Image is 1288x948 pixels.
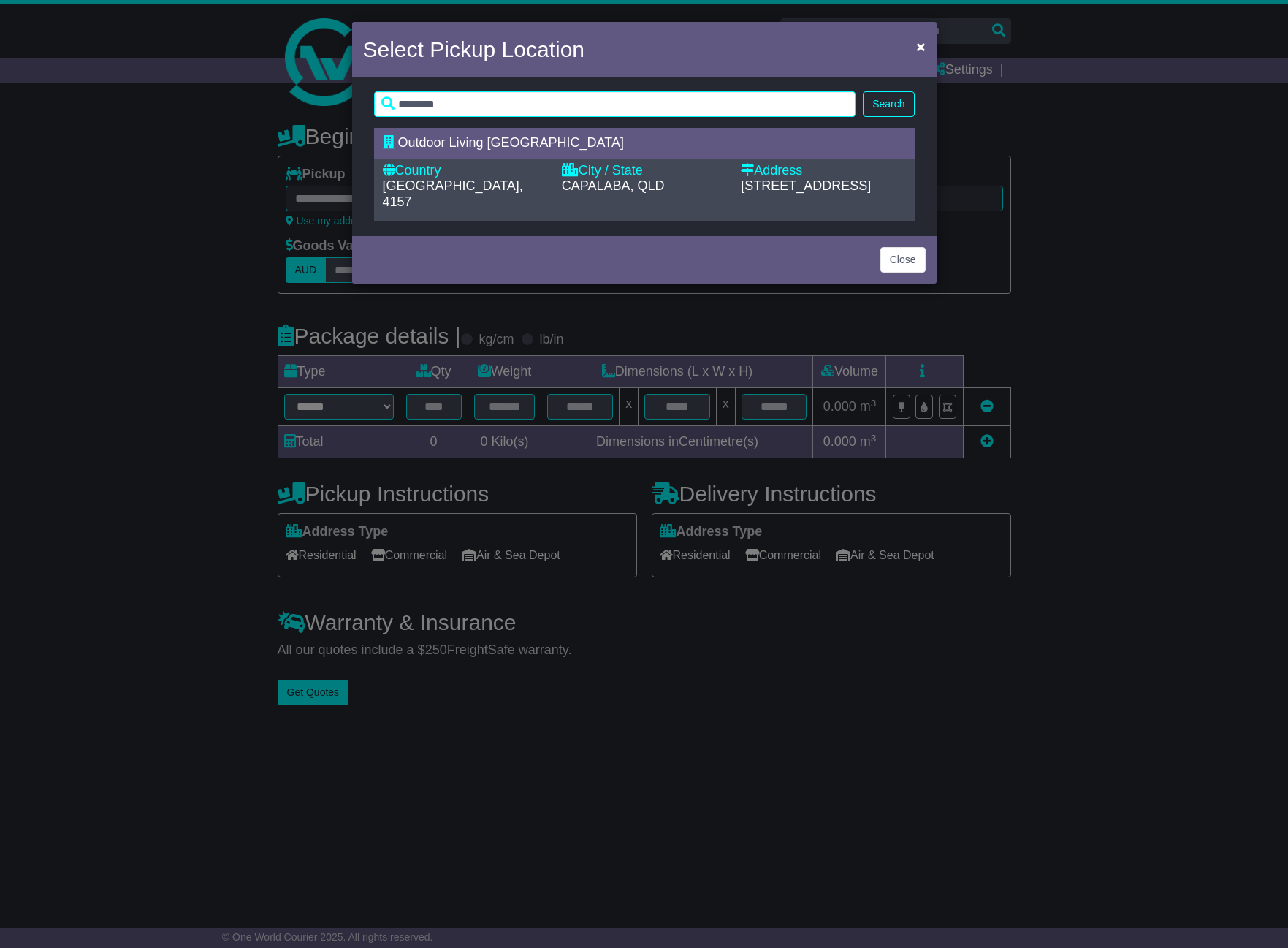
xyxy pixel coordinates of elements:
span: CAPALABA, QLD [562,178,665,193]
button: Search [863,91,914,117]
div: City / State [562,163,726,179]
span: [GEOGRAPHIC_DATA], 4157 [383,178,523,209]
div: Country [383,163,547,179]
button: Close [909,31,932,61]
span: Outdoor Living [GEOGRAPHIC_DATA] [398,135,624,150]
span: × [916,38,925,55]
div: Address [741,163,905,179]
h4: Select Pickup Location [363,33,585,66]
span: [STREET_ADDRESS] [741,178,871,193]
button: Close [880,247,926,273]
